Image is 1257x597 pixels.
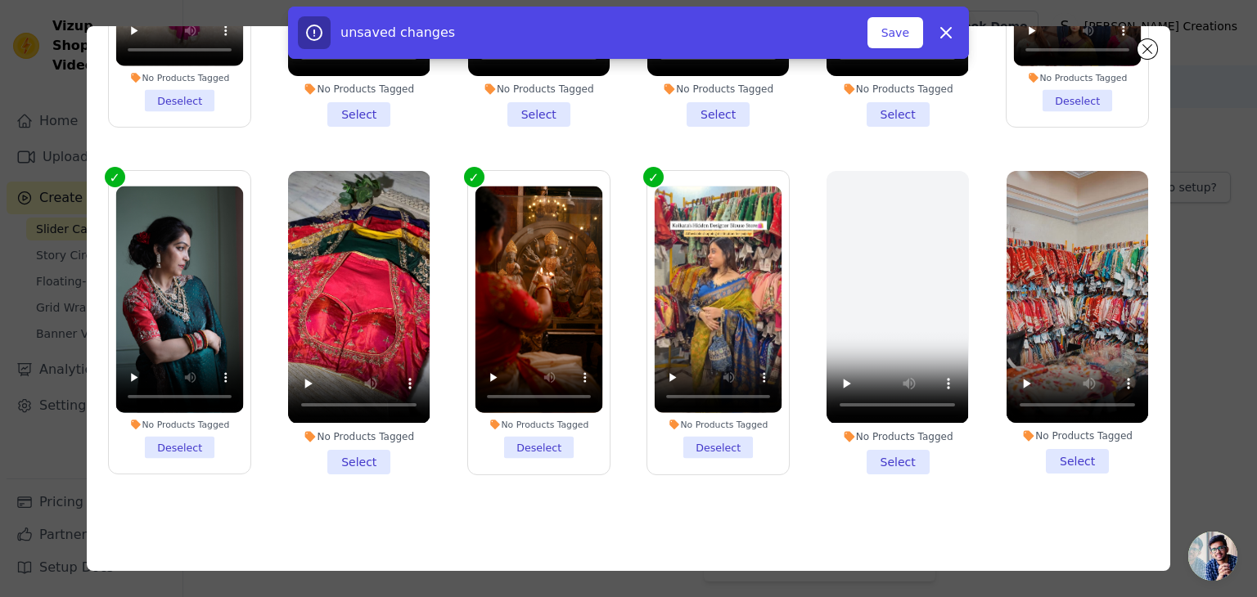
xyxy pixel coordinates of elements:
div: No Products Tagged [655,419,782,430]
div: No Products Tagged [647,83,789,96]
div: No Products Tagged [115,419,243,430]
div: No Products Tagged [827,83,968,96]
div: No Products Tagged [115,72,243,83]
div: No Products Tagged [288,430,430,443]
div: No Products Tagged [1014,72,1142,83]
div: No Products Tagged [827,430,968,443]
div: No Products Tagged [288,83,430,96]
a: Open chat [1188,532,1237,581]
div: No Products Tagged [1007,429,1148,442]
div: No Products Tagged [468,83,610,96]
button: Save [867,17,923,48]
span: unsaved changes [340,25,455,40]
div: No Products Tagged [475,419,602,430]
